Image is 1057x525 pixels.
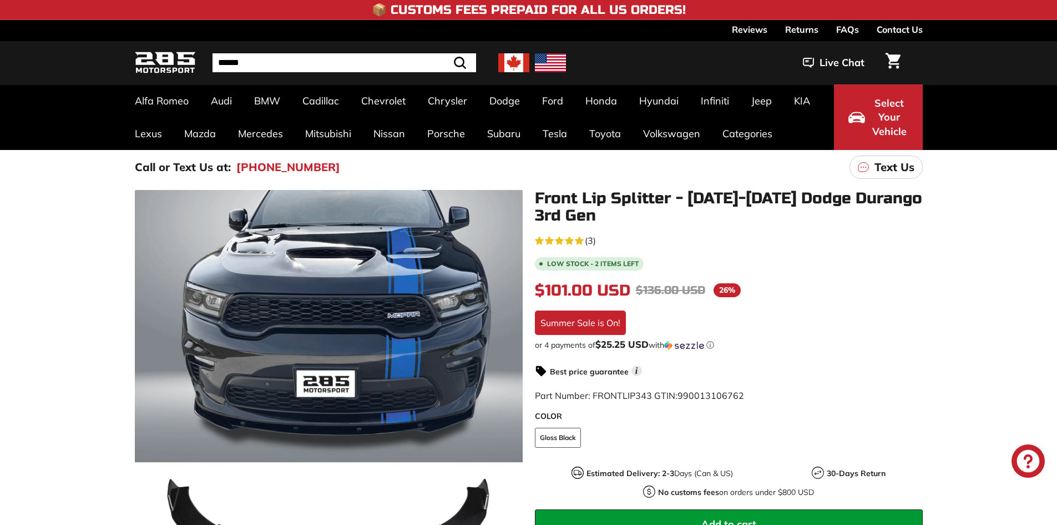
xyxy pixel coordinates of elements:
a: Dodge [478,84,531,117]
a: Chevrolet [350,84,417,117]
span: 26% [714,283,741,297]
p: on orders under $800 USD [658,487,814,498]
a: Returns [785,20,818,39]
a: Honda [574,84,628,117]
label: COLOR [535,411,923,422]
a: Text Us [849,156,923,179]
strong: Best price guarantee [550,367,629,377]
strong: Estimated Delivery: 2-3 [586,468,674,478]
a: Nissan [362,117,416,150]
a: Mitsubishi [294,117,362,150]
span: 990013106762 [677,390,744,401]
inbox-online-store-chat: Shopify online store chat [1008,444,1048,481]
span: (3) [585,234,596,247]
a: Jeep [740,84,783,117]
button: Select Your Vehicle [834,84,923,150]
span: i [631,366,642,376]
span: $136.00 USD [636,283,705,297]
a: KIA [783,84,821,117]
a: Reviews [732,20,767,39]
img: Sezzle [664,341,704,351]
span: Live Chat [820,56,864,70]
a: Porsche [416,117,476,150]
strong: No customs fees [658,487,719,497]
span: Part Number: FRONTLIP343 GTIN: [535,390,744,401]
a: Cart [879,44,907,82]
a: Alfa Romeo [124,84,200,117]
a: [PHONE_NUMBER] [236,159,340,176]
a: Subaru [476,117,532,150]
a: Mercedes [227,117,294,150]
strong: 30-Days Return [827,468,886,478]
a: Mazda [173,117,227,150]
a: Audi [200,84,243,117]
span: Low stock - 2 items left [547,261,639,267]
a: Chrysler [417,84,478,117]
a: Volkswagen [632,117,711,150]
p: Call or Text Us at: [135,159,231,176]
div: or 4 payments of$25.25 USDwithSezzle Click to learn more about Sezzle [535,339,923,351]
a: Contact Us [877,20,923,39]
a: FAQs [836,20,859,39]
p: Text Us [874,159,914,176]
a: Hyundai [628,84,690,117]
h4: 📦 Customs Fees Prepaid for All US Orders! [372,3,686,17]
div: or 4 payments of with [535,339,923,351]
a: Ford [531,84,574,117]
a: BMW [243,84,291,117]
div: Summer Sale is On! [535,311,626,335]
a: 5.0 rating (3 votes) [535,233,923,247]
a: Tesla [532,117,578,150]
input: Search [213,53,476,72]
a: Categories [711,117,783,150]
a: Lexus [124,117,173,150]
span: $25.25 USD [595,338,649,350]
img: Logo_285_Motorsport_areodynamics_components [135,50,196,76]
span: Select Your Vehicle [871,96,908,139]
p: Days (Can & US) [586,468,733,479]
span: $101.00 USD [535,281,630,300]
button: Live Chat [788,49,879,77]
h1: Front Lip Splitter - [DATE]-[DATE] Dodge Durango 3rd Gen [535,190,923,224]
a: Toyota [578,117,632,150]
a: Cadillac [291,84,350,117]
a: Infiniti [690,84,740,117]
